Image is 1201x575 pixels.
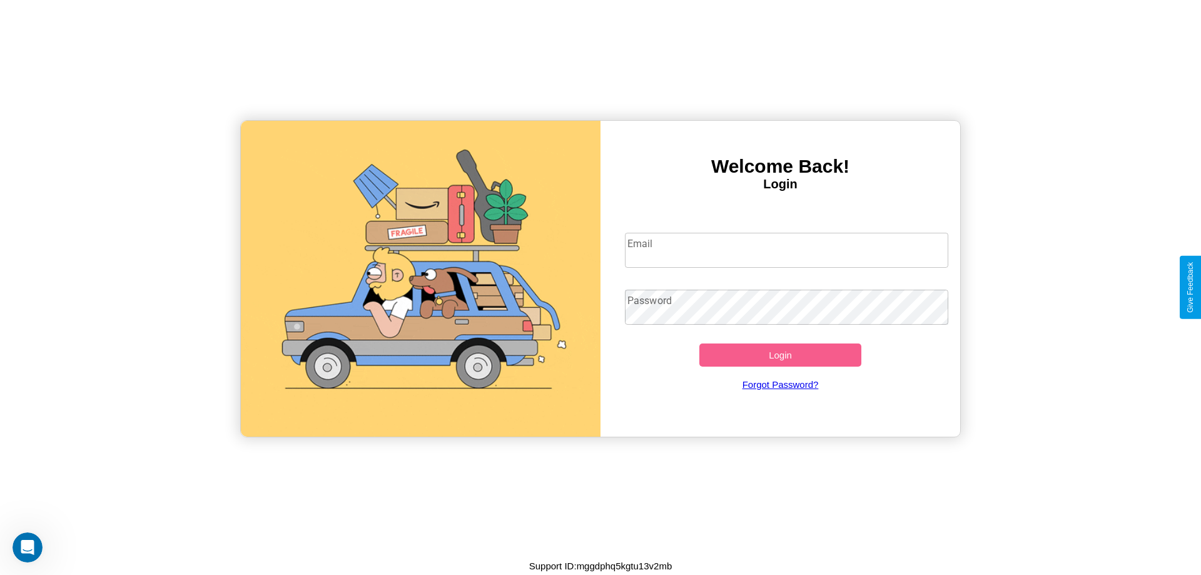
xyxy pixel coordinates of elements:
h3: Welcome Back! [600,156,960,177]
p: Support ID: mggdphq5kgtu13v2mb [529,557,672,574]
h4: Login [600,177,960,191]
a: Forgot Password? [619,367,943,402]
button: Login [699,343,861,367]
iframe: Intercom live chat [13,532,43,562]
img: gif [241,121,600,437]
div: Give Feedback [1186,262,1195,313]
